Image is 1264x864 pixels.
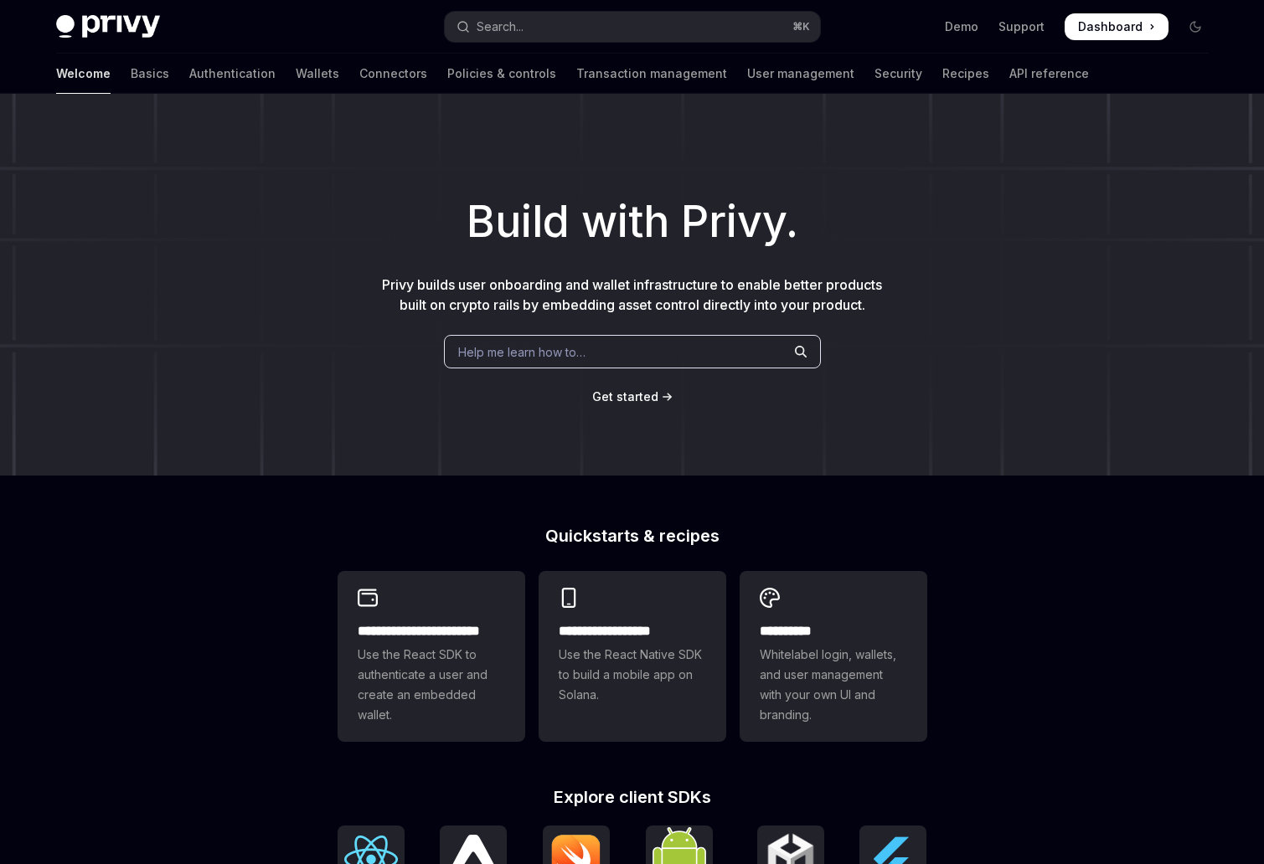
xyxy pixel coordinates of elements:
a: Recipes [942,54,989,94]
a: Welcome [56,54,111,94]
a: Wallets [296,54,339,94]
span: Privy builds user onboarding and wallet infrastructure to enable better products built on crypto ... [382,276,882,313]
span: Use the React Native SDK to build a mobile app on Solana. [559,645,706,705]
a: Policies & controls [447,54,556,94]
span: Get started [592,389,658,404]
a: Demo [945,18,978,35]
a: Dashboard [1065,13,1169,40]
span: Whitelabel login, wallets, and user management with your own UI and branding. [760,645,907,725]
a: Get started [592,388,658,405]
a: Authentication [189,54,276,94]
a: **** **** **** ***Use the React Native SDK to build a mobile app on Solana. [539,571,726,742]
a: **** *****Whitelabel login, wallets, and user management with your own UI and branding. [740,571,927,742]
h2: Explore client SDKs [338,789,927,805]
a: Connectors [359,54,427,94]
div: Search... [477,17,524,37]
h2: Quickstarts & recipes [338,527,927,544]
a: User management [747,54,854,94]
a: Basics [131,54,169,94]
a: Security [874,54,922,94]
span: Help me learn how to… [458,343,586,361]
span: ⌘ K [792,20,810,33]
a: Transaction management [576,54,727,94]
a: Support [998,18,1045,35]
img: dark logo [56,15,160,39]
button: Toggle dark mode [1182,13,1209,40]
h1: Build with Privy. [27,189,1237,255]
span: Dashboard [1078,18,1143,35]
button: Open search [445,12,820,42]
a: API reference [1009,54,1089,94]
span: Use the React SDK to authenticate a user and create an embedded wallet. [358,645,505,725]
